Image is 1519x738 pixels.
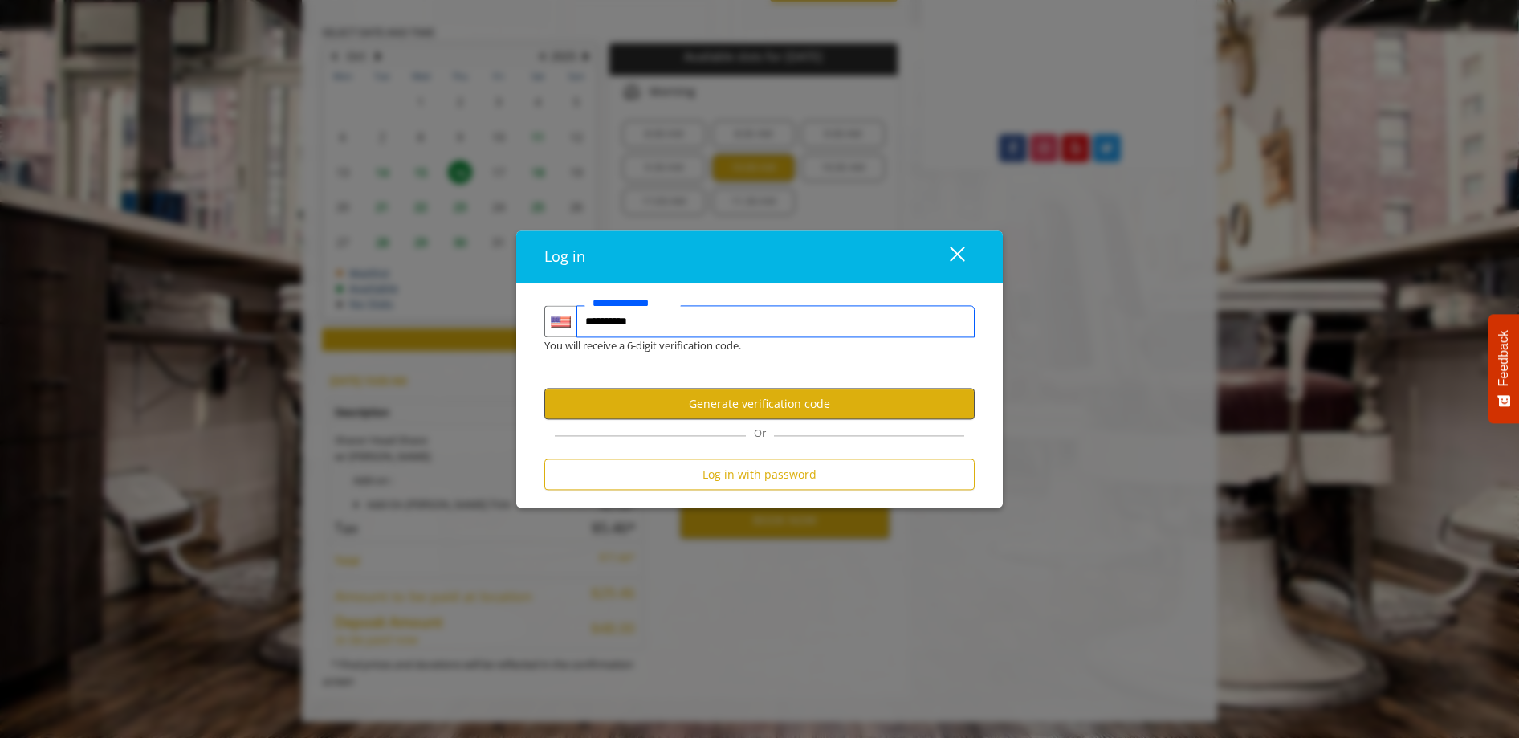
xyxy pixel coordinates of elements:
[746,426,774,441] span: Or
[532,338,963,355] div: You will receive a 6-digit verification code.
[544,388,975,419] button: Generate verification code
[920,240,975,273] button: close dialog
[931,245,963,269] div: close dialog
[544,306,576,338] div: Country
[1488,314,1519,423] button: Feedback - Show survey
[544,459,975,491] button: Log in with password
[544,247,585,267] span: Log in
[1497,330,1511,386] span: Feedback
